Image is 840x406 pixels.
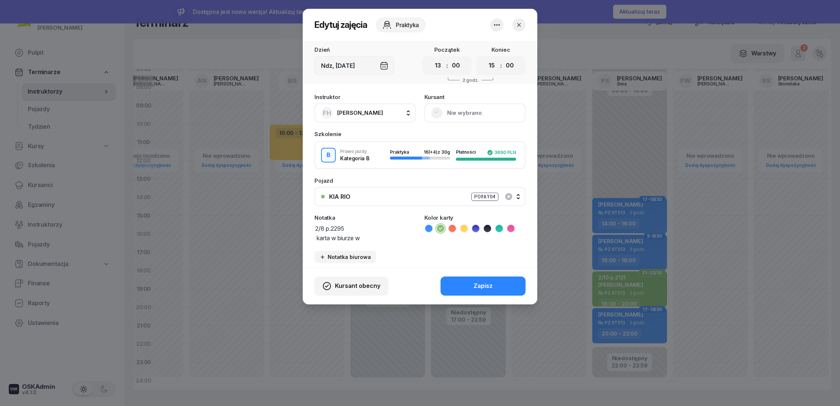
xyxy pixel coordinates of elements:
span: FH [323,110,331,116]
span: [PERSON_NAME] [337,109,383,116]
button: Kursant obecny [314,277,388,296]
button: KIA RIOPO9AY04 [314,187,526,206]
h2: Edytuj zajęcia [314,19,367,31]
div: : [446,61,448,70]
div: Notatka biurowa [320,254,371,260]
button: Nie wybrano [424,103,526,122]
button: Zapisz [441,277,526,296]
button: Notatka biurowa [314,251,376,263]
div: Zapisz [474,281,493,291]
div: PO9AY04 [471,193,498,201]
div: KIA RIO [329,194,350,200]
button: FH[PERSON_NAME] [314,103,416,122]
div: : [500,61,502,70]
span: Kursant obecny [335,281,380,291]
